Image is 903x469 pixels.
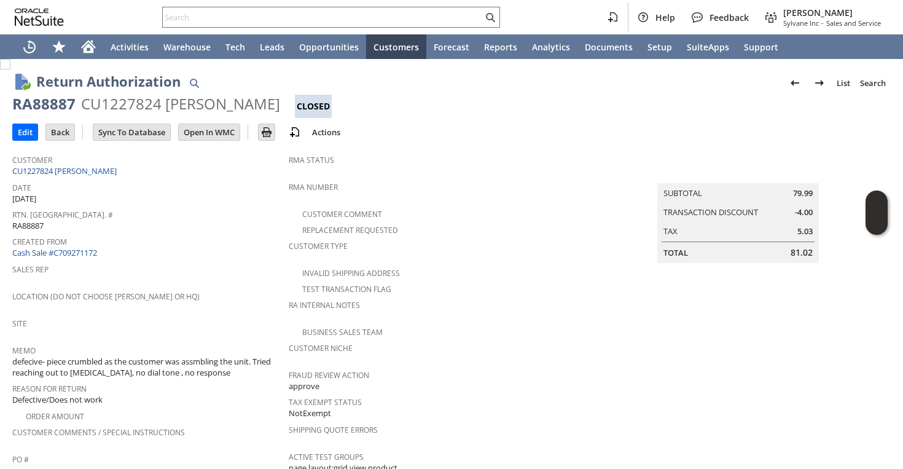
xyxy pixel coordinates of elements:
div: RA88887 [12,94,76,114]
span: Tech [225,41,245,53]
input: Open In WMC [179,124,240,140]
span: Setup [647,41,672,53]
a: Location (Do Not Choose [PERSON_NAME] or HQ) [12,291,200,302]
span: [PERSON_NAME] [783,7,881,18]
span: Forecast [434,41,469,53]
span: -4.00 [795,207,813,218]
a: Invalid Shipping Address [302,268,400,278]
span: Opportunities [299,41,359,53]
a: SuiteApps [679,34,737,59]
span: Documents [585,41,633,53]
span: RA88887 [12,220,44,232]
span: Warehouse [163,41,211,53]
span: Reports [484,41,517,53]
a: Recent Records [15,34,44,59]
a: Transaction Discount [663,207,758,218]
a: Customer Comment [302,209,382,219]
span: Feedback [709,12,749,23]
a: Customer Niche [289,343,353,353]
a: List [832,73,855,93]
a: Tax [663,226,678,237]
span: SuiteApps [687,41,729,53]
span: - [821,18,824,28]
a: Cash Sale #C709271172 [12,247,97,258]
a: Reports [477,34,525,59]
a: RMA Status [289,155,334,165]
a: Support [737,34,786,59]
a: Test Transaction Flag [302,284,391,294]
svg: Search [483,10,498,25]
a: Home [74,34,103,59]
a: Total [663,247,688,258]
img: Print [259,125,274,140]
span: Activities [111,41,149,53]
span: Sylvane Inc [783,18,819,28]
a: Replacement Requested [302,225,398,235]
span: Support [744,41,778,53]
span: 5.03 [797,226,813,237]
span: 79.99 [793,187,813,199]
input: Back [46,124,74,140]
input: Edit [13,124,37,140]
a: Customers [366,34,426,59]
input: Search [163,10,483,25]
h1: Return Authorization [36,71,181,92]
span: Sales and Service [826,18,881,28]
span: NotExempt [289,408,331,419]
a: Memo [12,345,36,356]
a: Analytics [525,34,577,59]
iframe: Click here to launch Oracle Guided Learning Help Panel [866,191,888,235]
a: Customer Comments / Special Instructions [12,427,185,438]
svg: Shortcuts [52,39,66,54]
a: Active Test Groups [289,452,364,462]
a: Tax Exempt Status [289,397,362,408]
span: Defective/Does not work [12,394,103,406]
span: Oracle Guided Learning Widget. To move around, please hold and drag [866,213,888,235]
a: Search [855,73,891,93]
a: RA Internal Notes [289,300,360,310]
span: Help [655,12,675,23]
a: Fraud Review Action [289,370,369,380]
a: Leads [252,34,292,59]
a: Subtotal [663,187,702,199]
span: Analytics [532,41,570,53]
a: Actions [307,127,345,138]
a: Warehouse [156,34,218,59]
a: PO # [12,454,29,465]
a: Business Sales Team [302,327,383,337]
a: Sales Rep [12,264,49,275]
div: Shortcuts [44,34,74,59]
span: approve [289,380,319,392]
svg: Home [81,39,96,54]
caption: Summary [657,164,819,183]
a: Setup [640,34,679,59]
span: [DATE] [12,193,36,205]
a: Site [12,318,27,329]
span: Customers [373,41,419,53]
a: Order Amount [26,411,84,422]
a: Created From [12,237,67,247]
a: Reason For Return [12,384,87,394]
a: Activities [103,34,156,59]
input: Print [259,124,275,140]
div: Closed [295,95,332,118]
a: Date [12,183,31,193]
input: Sync To Database [93,124,170,140]
div: CU1227824 [PERSON_NAME] [81,94,280,114]
a: Customer [12,155,52,165]
span: Leads [260,41,284,53]
a: Opportunities [292,34,366,59]
a: Documents [577,34,640,59]
span: defecive- piece crumbled as the customer was assmbling the unit. Tried reaching out to [MEDICAL_D... [12,356,283,379]
a: Tech [218,34,252,59]
img: Quick Find [187,76,201,90]
a: Shipping Quote Errors [289,425,378,435]
svg: logo [15,9,64,26]
a: Forecast [426,34,477,59]
img: Next [812,76,827,90]
a: Rtn. [GEOGRAPHIC_DATA]. # [12,210,113,220]
a: RMA Number [289,182,338,192]
img: add-record.svg [287,125,302,140]
a: CU1227824 [PERSON_NAME] [12,165,120,176]
svg: Recent Records [22,39,37,54]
